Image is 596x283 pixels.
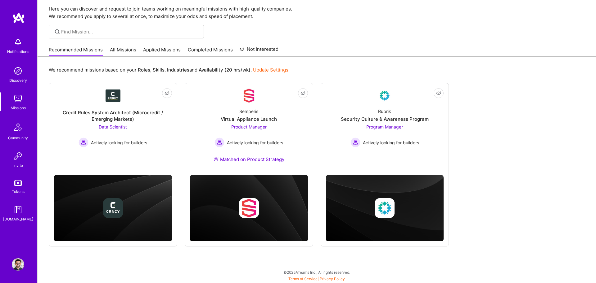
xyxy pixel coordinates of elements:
[103,198,123,218] img: Company logo
[300,91,305,96] i: icon EyeClosed
[7,48,29,55] div: Notifications
[227,139,283,146] span: Actively looking for builders
[221,116,277,122] div: Virtual Appliance Launch
[12,188,25,195] div: Tokens
[242,88,256,103] img: Company Logo
[10,258,26,271] a: User Avatar
[288,276,345,281] span: |
[12,258,24,271] img: User Avatar
[54,175,172,242] img: cover
[326,88,444,162] a: Company LogoRubrikSecurity Culture & Awareness ProgramProgram Manager Actively looking for builde...
[231,124,267,129] span: Product Manager
[79,137,88,147] img: Actively looking for builders
[350,137,360,147] img: Actively looking for builders
[54,109,172,122] div: Credit Rules System Architect (Microcredit / Emerging Markets)
[253,67,288,73] a: Update Settings
[214,156,284,163] div: Matched on Product Strategy
[239,108,258,115] div: Semperis
[165,91,169,96] i: icon EyeClosed
[12,65,24,77] img: discovery
[167,67,189,73] b: Industries
[54,88,172,162] a: Company LogoCredit Rules System Architect (Microcredit / Emerging Markets)Data Scientist Actively...
[288,276,318,281] a: Terms of Service
[49,5,585,20] p: Here you can discover and request to join teams working on meaningful missions with high-quality ...
[214,137,224,147] img: Actively looking for builders
[9,77,27,84] div: Discovery
[143,46,181,57] a: Applied Missions
[12,203,24,216] img: guide book
[199,67,251,73] b: Availability (20 hrs/wk)
[375,198,395,218] img: Company logo
[326,175,444,242] img: cover
[99,124,127,129] span: Data Scientist
[138,67,150,73] b: Roles
[3,216,33,222] div: [DOMAIN_NAME]
[378,108,391,115] div: Rubrik
[12,92,24,105] img: teamwork
[49,46,103,57] a: Recommended Missions
[190,175,308,242] img: cover
[11,120,25,135] img: Community
[14,180,22,186] img: tokens
[366,124,403,129] span: Program Manager
[91,139,147,146] span: Actively looking for builders
[61,28,199,35] input: Find Mission...
[188,46,233,57] a: Completed Missions
[12,36,24,48] img: bell
[106,89,120,102] img: Company Logo
[13,162,23,169] div: Invite
[54,28,61,35] i: icon SearchGrey
[320,276,345,281] a: Privacy Policy
[12,12,25,24] img: logo
[214,156,219,161] img: Ateam Purple Icon
[341,116,429,122] div: Security Culture & Awareness Program
[363,139,419,146] span: Actively looking for builders
[240,46,278,57] a: Not Interested
[153,67,165,73] b: Skills
[436,91,441,96] i: icon EyeClosed
[190,88,308,170] a: Company LogoSemperisVirtual Appliance LaunchProduct Manager Actively looking for buildersActively...
[8,135,28,141] div: Community
[239,198,259,218] img: Company logo
[37,264,596,280] div: © 2025 ATeams Inc., All rights reserved.
[110,46,136,57] a: All Missions
[11,105,26,111] div: Missions
[12,150,24,162] img: Invite
[377,88,392,103] img: Company Logo
[49,67,288,73] p: We recommend missions based on your , , and .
